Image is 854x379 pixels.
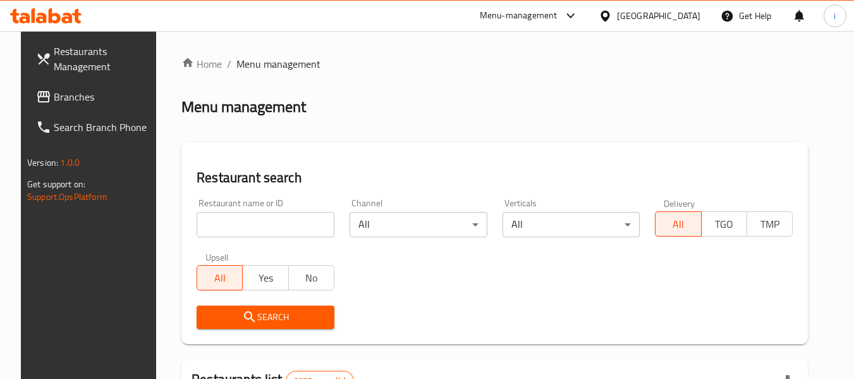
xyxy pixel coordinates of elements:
[54,89,154,104] span: Branches
[54,120,154,135] span: Search Branch Phone
[181,56,808,71] nav: breadcrumb
[294,269,329,287] span: No
[197,212,334,237] input: Search for restaurant name or ID..
[26,112,164,142] a: Search Branch Phone
[202,269,238,287] span: All
[197,306,334,329] button: Search
[227,56,231,71] li: /
[54,44,154,74] span: Restaurants Management
[181,97,306,117] h2: Menu management
[197,168,793,187] h2: Restaurant search
[707,215,742,233] span: TGO
[242,265,288,290] button: Yes
[664,199,695,208] label: Delivery
[747,211,793,237] button: TMP
[288,265,334,290] button: No
[181,56,222,71] a: Home
[350,212,487,237] div: All
[236,56,320,71] span: Menu management
[205,252,229,261] label: Upsell
[701,211,747,237] button: TGO
[26,82,164,112] a: Branches
[60,154,80,171] span: 1.0.0
[655,211,701,237] button: All
[27,189,107,205] a: Support.OpsPlatform
[503,212,640,237] div: All
[661,215,696,233] span: All
[197,265,243,290] button: All
[617,9,700,23] div: [GEOGRAPHIC_DATA]
[207,309,324,325] span: Search
[26,36,164,82] a: Restaurants Management
[27,176,85,192] span: Get support on:
[27,154,58,171] span: Version:
[752,215,788,233] span: TMP
[480,8,558,23] div: Menu-management
[834,9,836,23] span: i
[248,269,283,287] span: Yes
